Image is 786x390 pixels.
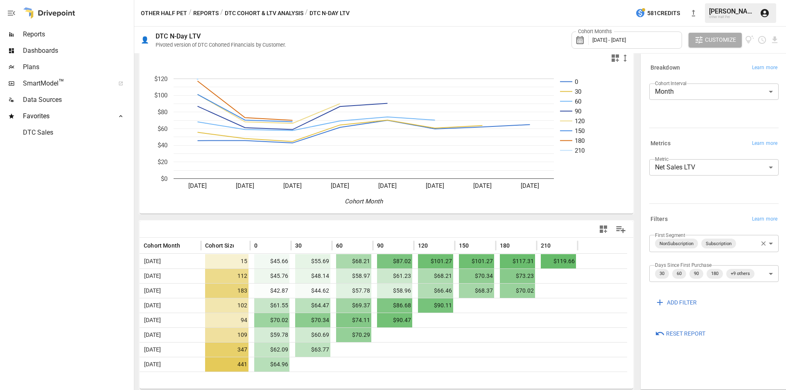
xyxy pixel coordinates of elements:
[384,240,396,251] button: Sort
[254,269,289,283] span: $45.76
[295,343,330,357] span: $63.77
[295,269,330,283] span: $48.14
[23,79,109,88] span: SmartModel
[141,302,161,309] span: [DATE]
[343,240,355,251] button: Sort
[205,269,248,283] span: 112
[473,182,492,189] text: [DATE]
[702,239,735,248] span: Subscription
[295,284,330,298] span: $44.62
[295,298,330,313] span: $64.47
[650,139,671,148] h6: Metrics
[23,111,109,121] span: Favorites
[254,343,289,357] span: $62.09
[649,159,779,176] div: Net Sales LTV
[575,127,585,135] text: 150
[295,254,330,268] span: $55.69
[141,287,161,294] span: [DATE]
[254,241,257,250] span: 0
[541,254,576,268] span: $119.66
[655,80,687,87] label: Cohort Interval
[745,33,754,47] button: View documentation
[23,46,132,56] span: Dashboards
[158,158,167,166] text: $20
[254,328,289,342] span: $59.78
[331,182,349,189] text: [DATE]
[691,269,702,278] span: 90
[459,269,494,283] span: $70.34
[377,241,384,250] span: 90
[575,147,585,154] text: 210
[225,8,303,18] button: DTC Cohort & LTV Analysis
[470,240,481,251] button: Sort
[647,8,680,18] span: 581 Credits
[205,328,248,342] span: 109
[205,284,248,298] span: 183
[141,317,161,323] span: [DATE]
[236,182,254,189] text: [DATE]
[23,128,132,138] span: DTC Sales
[336,313,371,327] span: $74.11
[283,182,302,189] text: [DATE]
[708,269,722,278] span: 180
[305,8,308,18] div: /
[632,6,683,21] button: 581Credits
[500,284,535,298] span: $70.02
[254,357,289,372] span: $64.96
[205,313,248,327] span: 94
[429,240,440,251] button: Sort
[336,269,371,283] span: $58.97
[303,240,314,251] button: Sort
[141,8,187,18] button: Other Half Pet
[193,8,219,18] button: Reports
[655,156,669,162] label: Metric
[158,108,167,116] text: $80
[158,125,167,133] text: $60
[666,329,705,339] span: Reset Report
[655,232,685,239] label: First Segment
[141,346,161,353] span: [DATE]
[295,313,330,327] span: $70.34
[378,182,397,189] text: [DATE]
[336,298,371,313] span: $69.37
[500,254,535,268] span: $117.31
[156,42,286,48] div: Pivoted version of DTC Cohorted Financials by Customer.
[158,142,167,149] text: $40
[576,28,614,35] label: Cohort Months
[377,298,412,313] span: $86.68
[705,35,736,45] span: Customize
[418,298,453,313] span: $90.11
[649,295,702,310] button: ADD FILTER
[500,269,535,283] span: $73.23
[23,29,132,39] span: Reports
[254,298,289,313] span: $61.55
[154,75,167,83] text: $120
[141,36,149,44] div: 👤
[377,254,412,268] span: $87.02
[235,240,246,251] button: Sort
[345,198,383,205] text: Cohort Month
[575,88,581,95] text: 30
[709,15,755,19] div: Other Half Pet
[575,108,581,115] text: 90
[189,8,192,18] div: /
[181,240,192,251] button: Sort
[650,215,668,224] h6: Filters
[752,140,777,148] span: Learn more
[656,239,697,248] span: NonSubscription
[418,254,453,268] span: $101.27
[552,240,563,251] button: Sort
[377,313,412,327] span: $90.47
[254,254,289,268] span: $45.66
[757,35,767,45] button: Schedule report
[459,241,469,250] span: 150
[156,32,201,40] div: DTC N-Day LTV
[709,7,755,15] div: [PERSON_NAME]
[141,331,161,338] span: [DATE]
[770,35,779,45] button: Download report
[667,298,697,308] span: ADD FILTER
[258,240,270,251] button: Sort
[418,241,428,250] span: 120
[511,240,522,251] button: Sort
[727,269,753,278] span: +9 others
